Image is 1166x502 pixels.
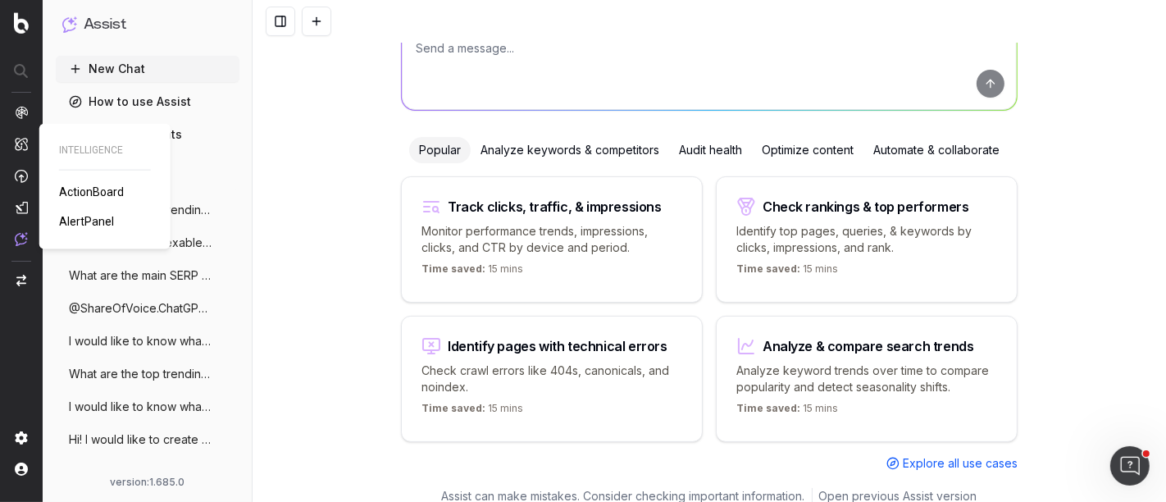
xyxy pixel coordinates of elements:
div: Analyze keywords & competitors [471,137,669,163]
button: What are the top trending topics for tra [56,361,239,387]
div: Popular [409,137,471,163]
span: Time saved: [736,402,800,414]
a: Explore all use cases [886,455,1018,472]
img: Analytics [15,106,28,119]
span: What are the top trending topics for tra [69,366,213,382]
p: 15 mins [736,402,838,422]
button: @ShareOfVoice.ChatGPT What's our share o [56,295,239,322]
span: AlertPanel [59,215,114,228]
span: Explore all use cases [903,455,1018,472]
p: Check crawl errors like 404s, canonicals, and noindex. [421,363,682,395]
a: AlertPanel [59,213,121,230]
iframe: Intercom live chat [1110,446,1150,486]
img: Botify logo [14,12,29,34]
span: Time saved: [736,262,800,275]
p: 15 mins [421,262,523,282]
div: Analyze & compare search trends [763,340,974,353]
img: Switch project [16,275,26,286]
button: Assist [62,13,233,36]
p: 15 mins [736,262,838,282]
img: Assist [62,16,77,32]
button: What are the main SERP features for 'bes [56,262,239,289]
div: Automate & collaborate [863,137,1009,163]
div: Identify pages with technical errors [448,340,667,353]
button: New Chat [56,56,239,82]
button: I would like to know what the top search [56,328,239,354]
img: Studio [15,201,28,214]
span: INTELLIGENCE [59,144,151,157]
a: How to use Assist [56,89,239,115]
p: Monitor performance trends, impressions, clicks, and CTR by device and period. [421,223,682,256]
span: What are the main SERP features for 'bes [69,267,213,284]
div: Audit health [669,137,752,163]
div: version: 1.685.0 [62,476,233,489]
h1: Assist [84,13,126,36]
div: Optimize content [752,137,863,163]
button: Hi! I would like to create a content abo [56,427,239,453]
span: I would like to know what the top search [69,399,213,415]
div: Track clicks, traffic, & impressions [448,200,662,213]
a: ActionBoard [59,184,130,200]
img: Activation [15,169,28,183]
img: Assist [15,232,28,246]
img: My account [15,463,28,476]
span: Time saved: [421,402,485,414]
span: Hi! I would like to create a content abo [69,431,213,448]
span: ActionBoard [59,185,124,199]
img: Setting [15,431,28,445]
p: Identify top pages, queries, & keywords by clicks, impressions, and rank. [736,223,997,256]
button: I would like to know what the top search [56,394,239,420]
span: Time saved: [421,262,485,275]
p: Analyze keyword trends over time to compare popularity and detect seasonality shifts. [736,363,997,395]
span: I would like to know what the top search [69,333,213,349]
div: Check rankings & top performers [763,200,969,213]
span: @ShareOfVoice.ChatGPT What's our share o [69,300,213,317]
a: Discover Agents [56,121,239,148]
img: Intelligence [15,137,28,151]
p: 15 mins [421,402,523,422]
